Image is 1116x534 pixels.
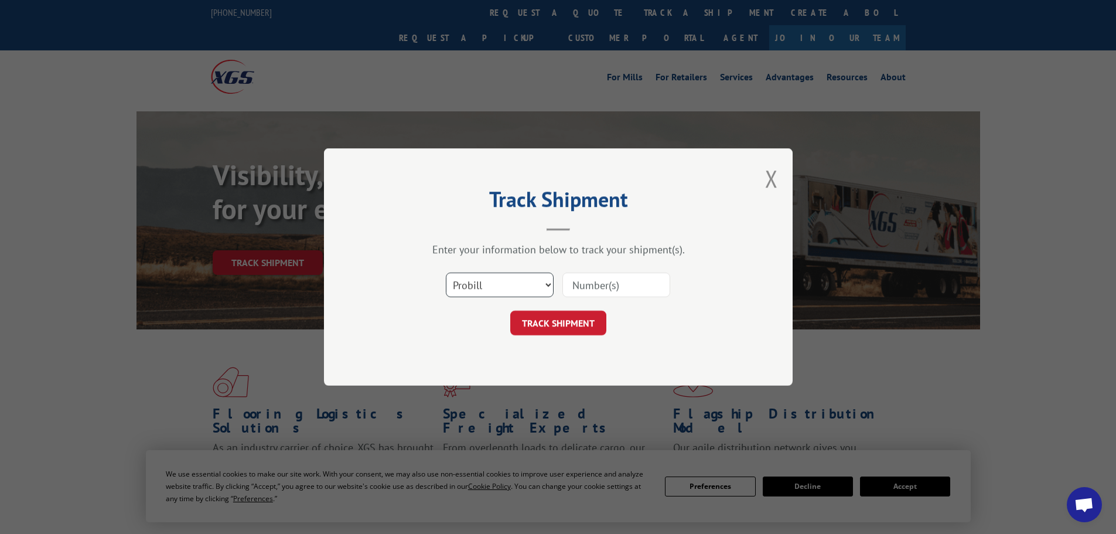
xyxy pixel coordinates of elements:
[765,163,778,194] button: Close modal
[510,311,606,335] button: TRACK SHIPMENT
[383,191,734,213] h2: Track Shipment
[1067,487,1102,522] div: Open chat
[562,273,670,297] input: Number(s)
[383,243,734,256] div: Enter your information below to track your shipment(s).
